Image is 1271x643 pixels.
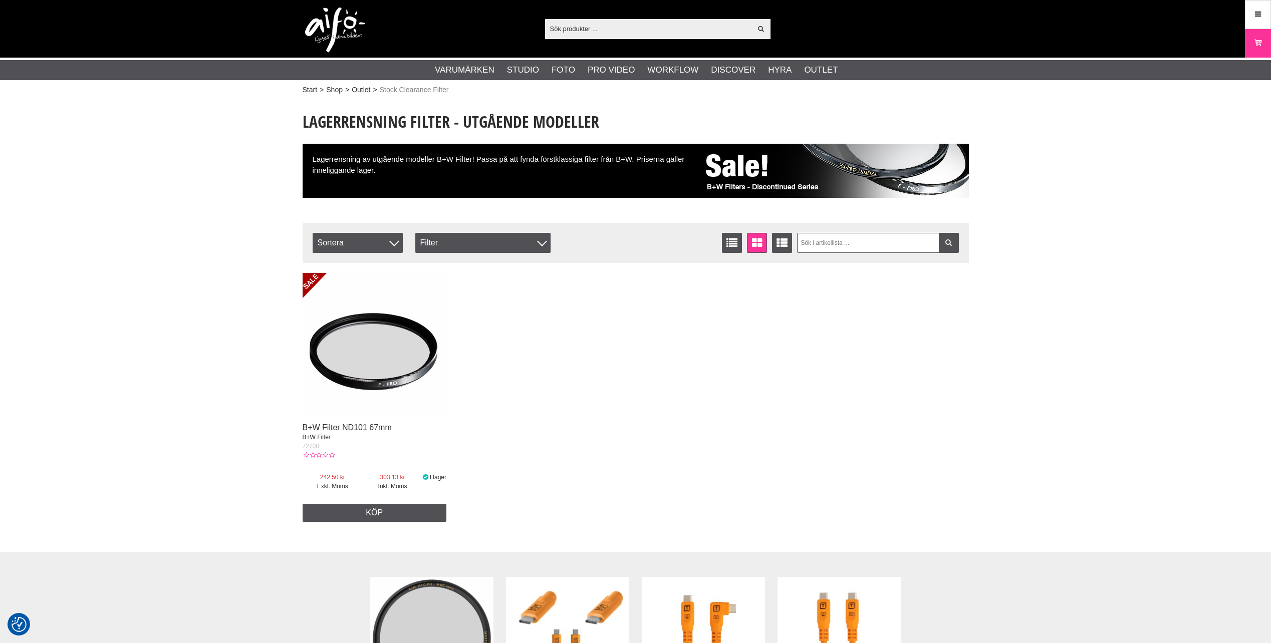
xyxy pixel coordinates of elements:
span: > [373,85,377,95]
h1: Lagerrensning Filter - Utgående modeller [303,111,969,133]
a: Utökad listvisning [772,233,792,253]
img: Revisit consent button [12,617,27,632]
a: Hyra [768,64,792,77]
a: Start [303,85,318,95]
button: Samtyckesinställningar [12,615,27,633]
span: Stock Clearance Filter [380,85,449,95]
a: Discover [711,64,755,77]
div: Lagerrensning av utgående modeller B+W Filter! Passa på att fynda förstklassiga filter från B+W. ... [303,144,969,198]
div: Kundbetyg: 0 [303,451,335,460]
span: 303.13 [363,473,422,482]
span: Inkl. Moms [363,482,422,491]
span: I lager [430,474,446,481]
a: Outlet [352,85,370,95]
a: Varumärken [435,64,494,77]
input: Sök i artikellista ... [797,233,959,253]
span: Sortera [313,233,403,253]
span: B+W Filter [303,434,331,441]
div: Filter [415,233,551,253]
a: Listvisning [722,233,742,253]
span: > [320,85,324,95]
span: Exkl. Moms [303,482,363,491]
i: I lager [422,474,430,481]
img: B+W Filter - Sale discontinued models [698,144,969,198]
img: logo.png [305,8,365,53]
a: Outlet [804,64,838,77]
a: Foto [552,64,575,77]
a: Workflow [647,64,698,77]
span: > [345,85,349,95]
a: B+W Filter ND101 67mm [303,423,392,432]
a: Fönstervisning [747,233,767,253]
a: Pro Video [588,64,635,77]
span: 242.50 [303,473,363,482]
img: B+W Filter ND101 67mm [303,273,447,417]
a: Studio [507,64,539,77]
a: Shop [326,85,343,95]
a: Köp [303,504,447,522]
span: 72700 [303,443,319,450]
a: Filtrera [939,233,959,253]
input: Sök produkter ... [545,21,752,36]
